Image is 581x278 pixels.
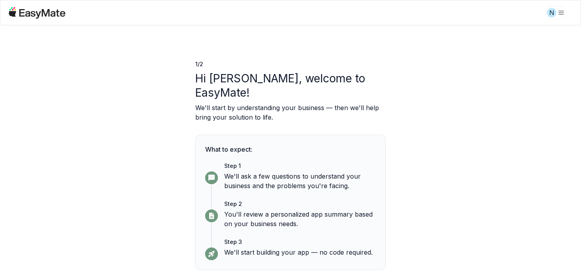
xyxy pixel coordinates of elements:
div: N [547,8,556,17]
p: We'll ask a few questions to understand your business and the problems you're facing. [224,171,376,190]
p: Step 2 [224,200,376,208]
p: Step 1 [224,162,376,170]
p: Hi [PERSON_NAME], welcome to EasyMate! [195,71,386,100]
p: We'll start building your app — no code required. [224,248,376,257]
p: We'll start by understanding your business — then we'll help bring your solution to life. [195,103,386,122]
p: 1 / 2 [195,60,386,68]
p: Step 3 [224,238,376,246]
p: What to expect: [205,145,376,154]
p: You'll review a personalized app summary based on your business needs. [224,209,376,228]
